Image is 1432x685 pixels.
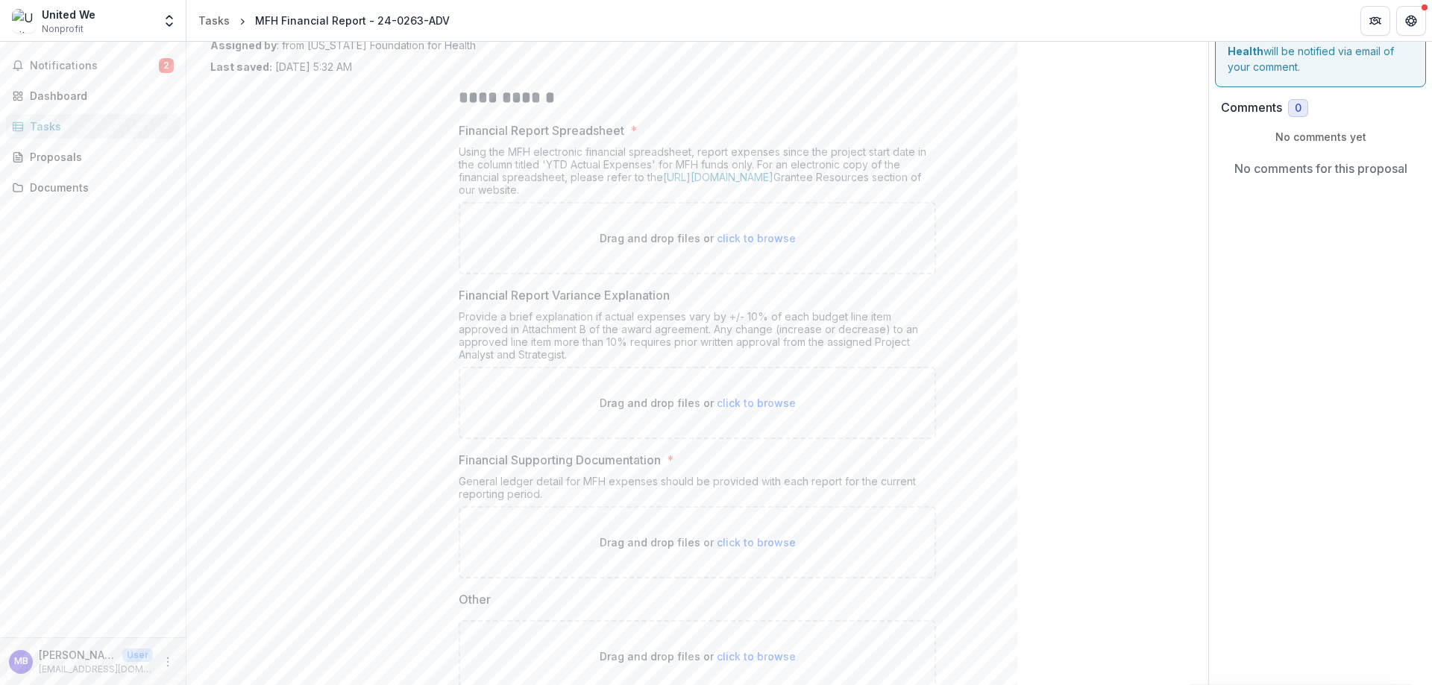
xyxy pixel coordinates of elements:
[1234,160,1407,177] p: No comments for this proposal
[30,149,168,165] div: Proposals
[600,534,796,550] p: Drag and drop files or
[717,536,796,549] span: click to browse
[1295,102,1301,115] span: 0
[192,10,456,31] nav: breadcrumb
[459,145,936,202] div: Using the MFH electronic financial spreadsheet, report expenses since the project start date in t...
[210,60,272,73] strong: Last saved:
[717,232,796,244] span: click to browse
[6,54,180,78] button: Notifications2
[6,114,180,139] a: Tasks
[459,310,936,367] div: Provide a brief explanation if actual expenses vary by +/- 10% of each budget line item approved ...
[717,397,796,409] span: click to browse
[42,7,95,22] div: United We
[30,88,168,104] div: Dashboard
[39,647,116,663] p: [PERSON_NAME]
[459,451,661,469] p: Financial Supporting Documentation
[12,9,36,33] img: United We
[717,650,796,663] span: click to browse
[459,475,936,506] div: General ledger detail for MFH expenses should be provided with each report for the current report...
[14,657,28,666] div: Micaela Brokaw
[42,22,84,36] span: Nonprofit
[459,121,624,139] p: Financial Report Spreadsheet
[459,590,491,608] p: Other
[1360,6,1390,36] button: Partners
[6,175,180,200] a: Documents
[210,39,277,51] strong: Assigned by
[6,83,180,108] a: Dashboard
[1221,129,1420,145] p: No comments yet
[198,13,230,28] div: Tasks
[1221,101,1282,115] h2: Comments
[159,6,180,36] button: Open entity switcher
[122,648,153,662] p: User
[600,395,796,411] p: Drag and drop files or
[255,13,450,28] div: MFH Financial Report - 24-0263-ADV
[39,663,153,676] p: [EMAIL_ADDRESS][DOMAIN_NAME]
[30,119,168,134] div: Tasks
[159,653,177,671] button: More
[30,60,159,72] span: Notifications
[600,230,796,246] p: Drag and drop files or
[600,648,796,664] p: Drag and drop files or
[459,286,670,304] p: Financial Report Variance Explanation
[210,59,352,75] p: [DATE] 5:32 AM
[30,180,168,195] div: Documents
[192,10,236,31] a: Tasks
[6,145,180,169] a: Proposals
[210,37,1184,53] p: : from [US_STATE] Foundation for Health
[663,171,773,183] a: [URL][DOMAIN_NAME]
[1396,6,1426,36] button: Get Help
[159,58,174,73] span: 2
